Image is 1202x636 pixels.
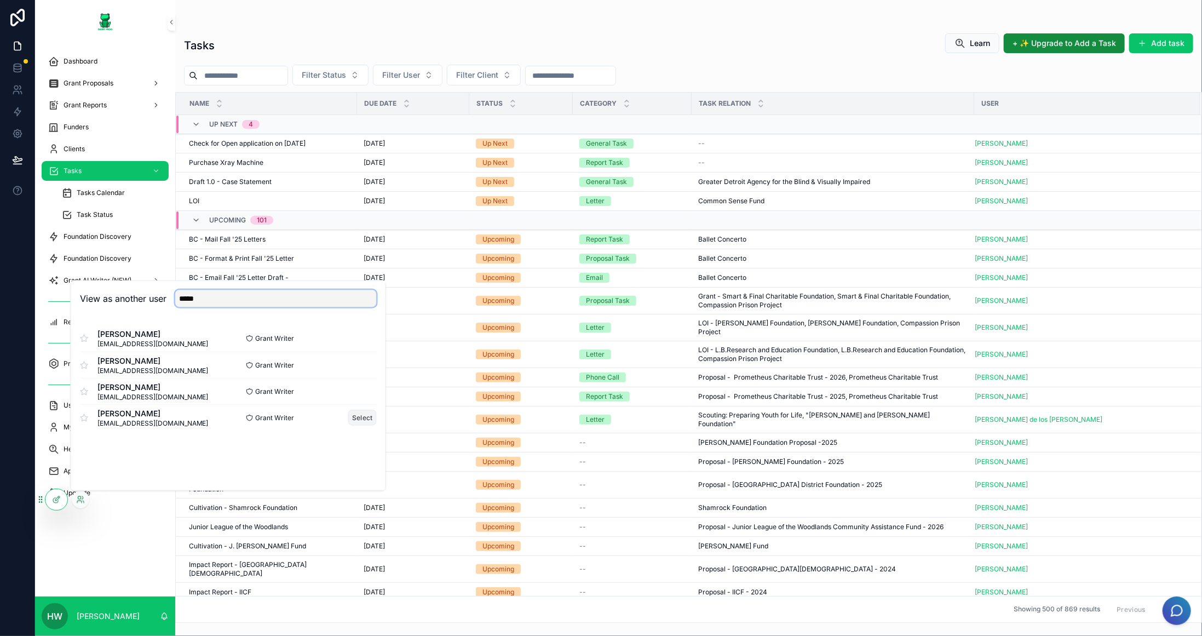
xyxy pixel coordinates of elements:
[975,392,1028,401] a: [PERSON_NAME]
[64,254,131,263] span: Foundation Discovery
[975,457,1028,466] span: [PERSON_NAME]
[1129,33,1193,53] button: Add task
[1004,33,1125,53] button: + ✨ Upgrade to Add a Task
[64,232,131,241] span: Foundation Discovery
[586,273,603,283] div: Email
[77,188,125,197] span: Tasks Calendar
[189,542,350,551] a: Cultivation - J. [PERSON_NAME] Fund
[189,139,306,148] span: Check for Open application on [DATE]
[975,480,1028,489] a: [PERSON_NAME]
[364,542,463,551] a: [DATE]
[945,33,999,53] button: Learn
[189,197,350,205] a: LOI
[586,177,627,187] div: General Task
[586,373,619,382] div: Phone Call
[586,158,623,168] div: Report Task
[698,177,870,186] span: Greater Detroit Agency for the Blind & Visually Impaired
[476,457,566,467] a: Upcoming
[1158,601,1188,618] button: Next
[975,273,1187,282] a: [PERSON_NAME]
[364,565,463,574] a: [DATE]
[42,161,169,181] a: Tasks
[975,438,1187,447] a: [PERSON_NAME]
[64,445,140,454] span: Help Center and Support
[975,235,1187,244] a: [PERSON_NAME]
[476,587,566,597] a: Upcoming
[364,588,385,597] span: [DATE]
[698,373,938,382] span: Proposal - Prometheus Charitable Trust - 2026, Prometheus Charitable Trust
[698,254,746,263] span: Ballet Concerto
[189,588,350,597] a: Impact Report - IICF
[189,273,350,282] a: BC - Email Fall '25 Letter Draft -
[579,588,586,597] span: --
[579,234,685,244] a: Report Task
[364,139,463,148] a: [DATE]
[482,234,514,244] div: Upcoming
[698,588,767,597] span: Proposal - IICF - 2024
[1013,38,1116,49] span: + ✨ Upgrade to Add a Task
[476,564,566,574] a: Upcoming
[698,177,968,186] a: Greater Detroit Agency for the Blind & Visually Impaired
[476,438,566,448] a: Upcoming
[476,415,566,425] a: Upcoming
[975,373,1028,382] a: [PERSON_NAME]
[579,296,685,306] a: Proposal Task
[96,13,114,31] img: App logo
[975,235,1028,244] a: [PERSON_NAME]
[482,177,508,187] div: Up Next
[189,542,306,551] span: Cultivation - J. [PERSON_NAME] Fund
[64,467,103,475] span: App Updates
[586,349,605,359] div: Letter
[698,197,968,205] a: Common Sense Fund
[975,565,1187,574] a: [PERSON_NAME]
[698,392,968,401] a: Proposal - Prometheus Charitable Trust - 2025, Prometheus Charitable Trust
[64,101,107,110] span: Grant Reports
[975,139,1187,148] a: [PERSON_NAME]
[698,292,968,310] span: Grant - Smart & Final Charitable Foundation, Smart & Final Charitable Foundation, Compassion Pris...
[975,415,1102,424] a: [PERSON_NAME] de los [PERSON_NAME]
[364,235,385,244] span: [DATE]
[364,503,463,512] a: [DATE]
[476,480,566,490] a: Upcoming
[189,560,350,578] a: Impact Report - [GEOGRAPHIC_DATA][DEMOGRAPHIC_DATA]
[42,396,169,415] a: User Dashboard
[975,273,1028,282] span: [PERSON_NAME]
[364,177,385,186] span: [DATE]
[189,158,350,167] a: Purchase Xray Machine
[364,415,463,424] a: [DATE]
[698,438,968,447] a: [PERSON_NAME] Foundation Proposal -2025
[476,373,566,382] a: Upcoming
[698,158,968,167] a: --
[975,415,1187,424] a: [PERSON_NAME] de los [PERSON_NAME]
[476,273,566,283] a: Upcoming
[975,177,1187,186] a: [PERSON_NAME]
[64,401,114,410] span: User Dashboard
[698,503,968,512] a: Shamrock Foundation
[975,197,1028,205] a: [PERSON_NAME]
[698,457,968,466] a: Proposal - [PERSON_NAME] Foundation - 2025
[698,457,844,466] span: Proposal - [PERSON_NAME] Foundation - 2025
[189,139,350,148] a: Check for Open application on [DATE]
[579,542,685,551] a: --
[64,318,88,326] span: Reports
[698,235,746,244] span: Ballet Concerto
[476,541,566,551] a: Upcoming
[476,349,566,359] a: Upcoming
[364,350,463,359] a: [DATE]
[586,392,623,402] div: Report Task
[975,158,1187,167] a: [PERSON_NAME]
[698,273,968,282] a: Ballet Concerto
[189,177,272,186] span: Draft 1.0 - Case Statement
[476,503,566,513] a: Upcoming
[975,542,1028,551] span: [PERSON_NAME]
[698,254,968,263] a: Ballet Concerto
[579,480,685,489] a: --
[975,323,1028,332] a: [PERSON_NAME]
[42,249,169,268] a: Foundation Discovery
[184,38,215,53] h1: Tasks
[42,73,169,93] a: Grant Proposals
[364,254,385,263] span: [DATE]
